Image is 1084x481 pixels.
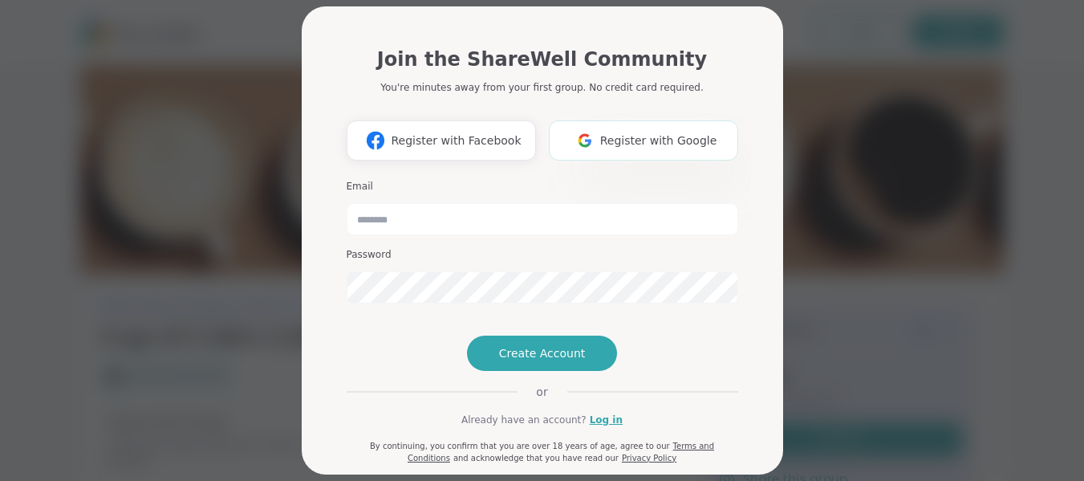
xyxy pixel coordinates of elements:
[622,454,676,463] a: Privacy Policy
[600,132,717,149] span: Register with Google
[453,454,619,463] span: and acknowledge that you have read our
[377,45,707,74] h1: Join the ShareWell Community
[461,413,587,427] span: Already have an account?
[549,120,738,161] button: Register with Google
[408,442,714,463] a: Terms and Conditions
[360,125,391,155] img: ShareWell Logomark
[347,248,738,262] h3: Password
[570,125,600,155] img: ShareWell Logomark
[467,336,618,371] button: Create Account
[380,80,703,95] p: You're minutes away from your first group. No credit card required.
[347,120,536,161] button: Register with Facebook
[499,345,586,361] span: Create Account
[590,413,623,427] a: Log in
[347,180,738,194] h3: Email
[370,442,670,450] span: By continuing, you confirm that you are over 18 years of age, agree to our
[517,384,566,400] span: or
[391,132,521,149] span: Register with Facebook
